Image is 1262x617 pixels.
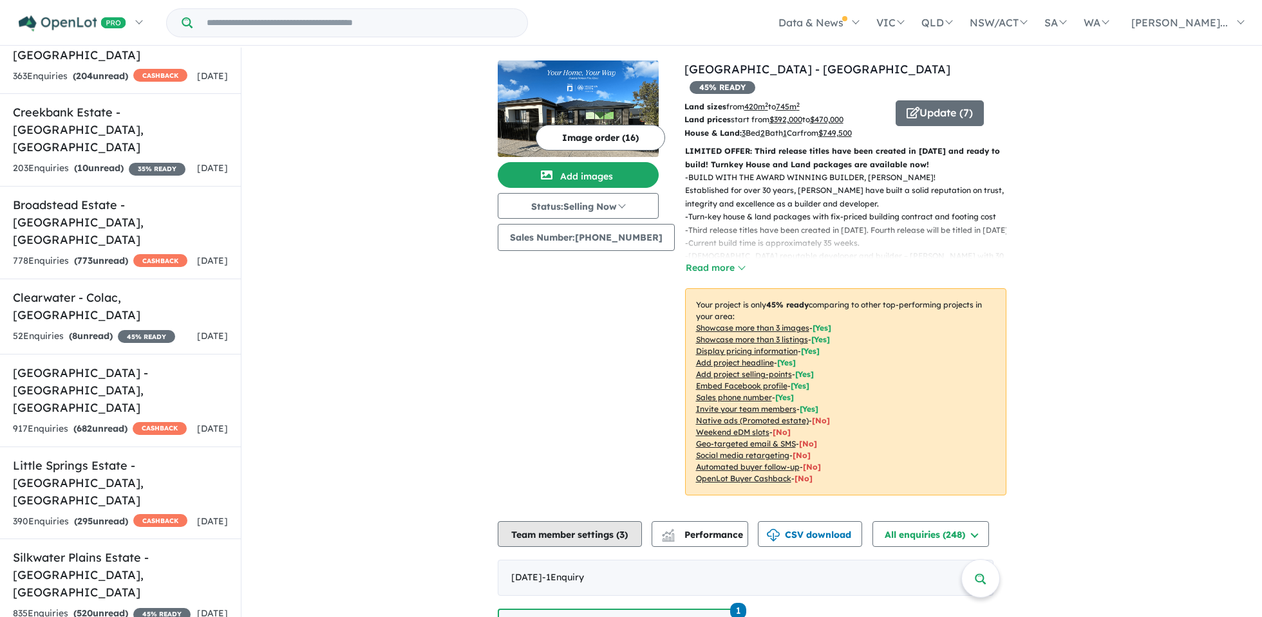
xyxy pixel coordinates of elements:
span: Performance [664,529,743,540]
span: [PERSON_NAME]... [1131,16,1228,29]
button: Add images [498,162,659,188]
strong: ( unread) [69,330,113,342]
u: $ 749,500 [818,128,852,138]
div: 390 Enquir ies [13,514,187,530]
u: Add project headline [696,358,774,367]
div: [DATE] [498,560,994,596]
u: $ 470,000 [810,115,843,124]
strong: ( unread) [73,423,127,434]
span: 3 [619,529,625,540]
u: 1 [783,128,787,138]
u: Native ads (Promoted estate) [696,416,809,425]
button: Image order (16) [536,125,665,151]
span: [DATE] [197,70,228,82]
span: 682 [77,423,92,434]
button: Update (7) [896,100,984,126]
span: [ Yes ] [795,369,814,379]
span: [No] [773,427,791,437]
u: Showcase more than 3 listings [696,335,808,344]
span: 773 [77,255,93,266]
img: line-chart.svg [662,529,673,536]
span: [DATE] [197,255,228,266]
p: Your project is only comparing to other top-performing projects in your area: - - - - - - - - - -... [685,288,1006,495]
sup: 2 [796,101,800,108]
span: - 1 Enquir y [542,571,584,583]
u: $ 392,000 [769,115,802,124]
b: Land sizes [684,102,726,111]
span: [No] [795,474,813,483]
u: 745 m [776,102,800,111]
span: [ Yes ] [777,358,796,367]
span: [No] [799,439,817,448]
u: OpenLot Buyer Cashback [696,474,791,483]
span: [ Yes ] [791,381,809,391]
u: Display pricing information [696,346,798,356]
span: 8 [72,330,77,342]
b: 45 % ready [766,300,809,309]
span: CASHBACK [133,254,187,267]
div: 52 Enquir ies [13,329,175,344]
h5: [GEOGRAPHIC_DATA] - [GEOGRAPHIC_DATA] , [GEOGRAPHIC_DATA] [13,364,228,416]
div: 363 Enquir ies [13,69,187,84]
span: CASHBACK [133,422,187,435]
h5: Broadstead Estate - [GEOGRAPHIC_DATA] , [GEOGRAPHIC_DATA] [13,196,228,248]
strong: ( unread) [74,515,128,527]
button: CSV download [758,521,862,547]
u: Sales phone number [696,392,772,402]
span: [DATE] [197,515,228,527]
span: to [802,115,843,124]
p: Bed Bath Car from [684,127,886,140]
u: Social media retargeting [696,450,789,460]
span: [ Yes ] [775,392,794,402]
div: 917 Enquir ies [13,421,187,437]
span: 295 [77,515,93,527]
p: - Turn-key house & land packages with fix-priced building contract and footing cost [685,210,1017,223]
div: 778 Enquir ies [13,253,187,269]
span: 45 % READY [118,330,175,343]
p: - Third release titles have been created in [DATE]. Fourth release will be titled in [DATE]. [685,224,1017,237]
u: Showcase more than 3 images [696,323,809,333]
span: 45 % READY [690,81,755,94]
u: Add project selling-points [696,369,792,379]
p: - [DEMOGRAPHIC_DATA] reputable developer and builder – [PERSON_NAME] with 30 years building exper... [685,250,1017,276]
span: [ Yes ] [811,335,830,344]
span: [ Yes ] [813,323,831,333]
sup: 2 [765,101,768,108]
strong: ( unread) [74,162,124,174]
span: 10 [77,162,88,174]
button: Performance [652,521,748,547]
u: Automated buyer follow-up [696,462,800,472]
img: download icon [767,529,780,542]
strong: ( unread) [74,255,128,266]
h5: Little Springs Estate - [GEOGRAPHIC_DATA] , [GEOGRAPHIC_DATA] [13,457,228,509]
span: to [768,102,800,111]
h5: Silkwater Plains Estate - [GEOGRAPHIC_DATA] , [GEOGRAPHIC_DATA] [13,549,228,601]
p: from [684,100,886,113]
span: [DATE] [197,162,228,174]
u: Geo-targeted email & SMS [696,439,796,448]
button: All enquiries (248) [872,521,989,547]
img: Openlot PRO Logo White [19,15,126,32]
span: [DATE] [197,330,228,342]
p: - BUILD WITH THE AWARD WINNING BUILDER, [PERSON_NAME]! Established for over 30 years, [PERSON_NAM... [685,171,1017,210]
h5: Clearwater - Colac , [GEOGRAPHIC_DATA] [13,289,228,324]
span: 204 [76,70,93,82]
img: Hillsview Green Estate - Angle Vale [498,60,659,157]
u: Weekend eDM slots [696,427,769,437]
div: 203 Enquir ies [13,161,185,176]
u: Embed Facebook profile [696,381,787,391]
span: [No] [812,416,830,425]
span: [ Yes ] [800,404,818,414]
p: start from [684,113,886,126]
input: Try estate name, suburb, builder or developer [195,9,525,37]
span: [DATE] [197,423,228,434]
span: 35 % READY [129,163,185,176]
span: [ Yes ] [801,346,820,356]
p: - Current build time is approximately 35 weeks. [685,237,1017,250]
h5: Creekbank Estate - [GEOGRAPHIC_DATA] , [GEOGRAPHIC_DATA] [13,104,228,156]
button: Sales Number:[PHONE_NUMBER] [498,224,675,251]
span: [No] [793,450,811,460]
span: CASHBACK [133,514,187,527]
span: [No] [803,462,821,472]
b: Land prices [684,115,731,124]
